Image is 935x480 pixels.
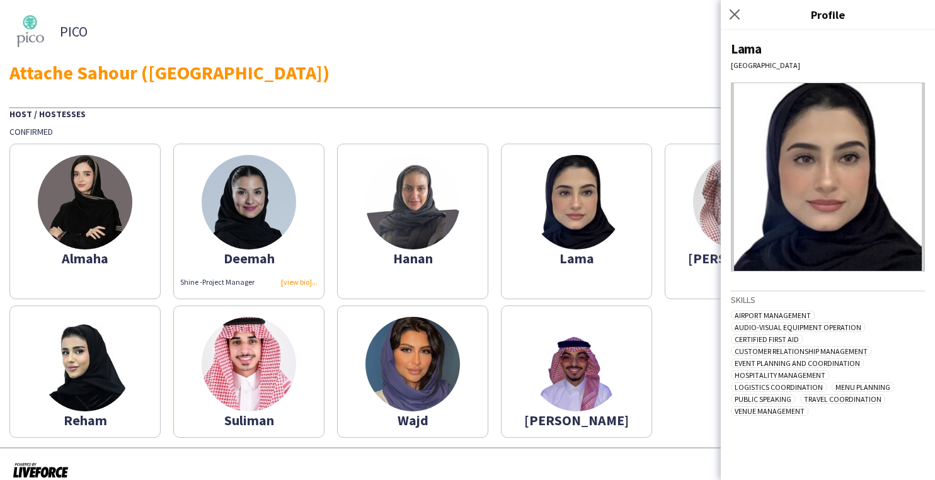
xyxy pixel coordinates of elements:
div: Suliman [180,414,318,426]
img: thumb-67afb040c07a6.jpeg [38,317,132,411]
div: Host / Hostesses [9,107,926,120]
div: [PERSON_NAME] [508,414,645,426]
div: Attache Sahour ([GEOGRAPHIC_DATA]) [9,63,926,82]
div: Deemah [180,253,318,264]
img: Crew avatar or photo [731,83,925,271]
div: Shine -Project Manager [180,277,318,288]
span: Certified First Aid [731,334,803,344]
span: Venue Management [731,406,808,416]
span: Airport Management [731,311,815,320]
div: [PERSON_NAME] [672,253,809,264]
h3: Skills [731,294,925,306]
span: Customer Relationship Management [731,346,871,356]
span: PICO [60,26,88,37]
div: Confirmed [9,126,926,137]
img: thumb-67373b4898fa3.jpeg [202,317,296,411]
img: thumb-673c42d5ee624.jpeg [365,155,460,249]
div: Almaha [16,253,154,264]
span: Logistics Coordination [731,382,827,392]
img: thumb-66c6164ab516c.jpeg [38,155,132,249]
div: Wajd [344,414,481,426]
img: thumb-672ef5e28e923.jpeg [529,155,624,249]
div: [GEOGRAPHIC_DATA] [731,60,925,70]
h3: Profile [721,6,935,23]
span: Hospitality Management [731,370,829,380]
img: thumb-676090e5ef41f.jpeg [365,317,460,411]
div: Lama [508,253,645,264]
span: Public Speaking [731,394,795,404]
div: Hanan [344,253,481,264]
img: thumb-07f6e915-f0f8-49f3-acbf-3d62be6023a1.jpg [9,9,54,54]
img: thumb-6737a65d44b3b.jpeg [693,155,788,249]
img: Powered by Liveforce [13,461,69,479]
img: thumb-675edd8f16ba3.jpeg [202,155,296,249]
span: Audio-Visual Equipment Operation [731,323,865,332]
span: Event Planning and Coordination [731,358,864,368]
img: thumb-6738cd4d5f1fd.png [529,317,624,411]
span: Menu Planning [832,382,894,392]
div: Reham [16,414,154,426]
div: Lama [731,40,925,57]
span: Travel Coordination [800,394,885,404]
